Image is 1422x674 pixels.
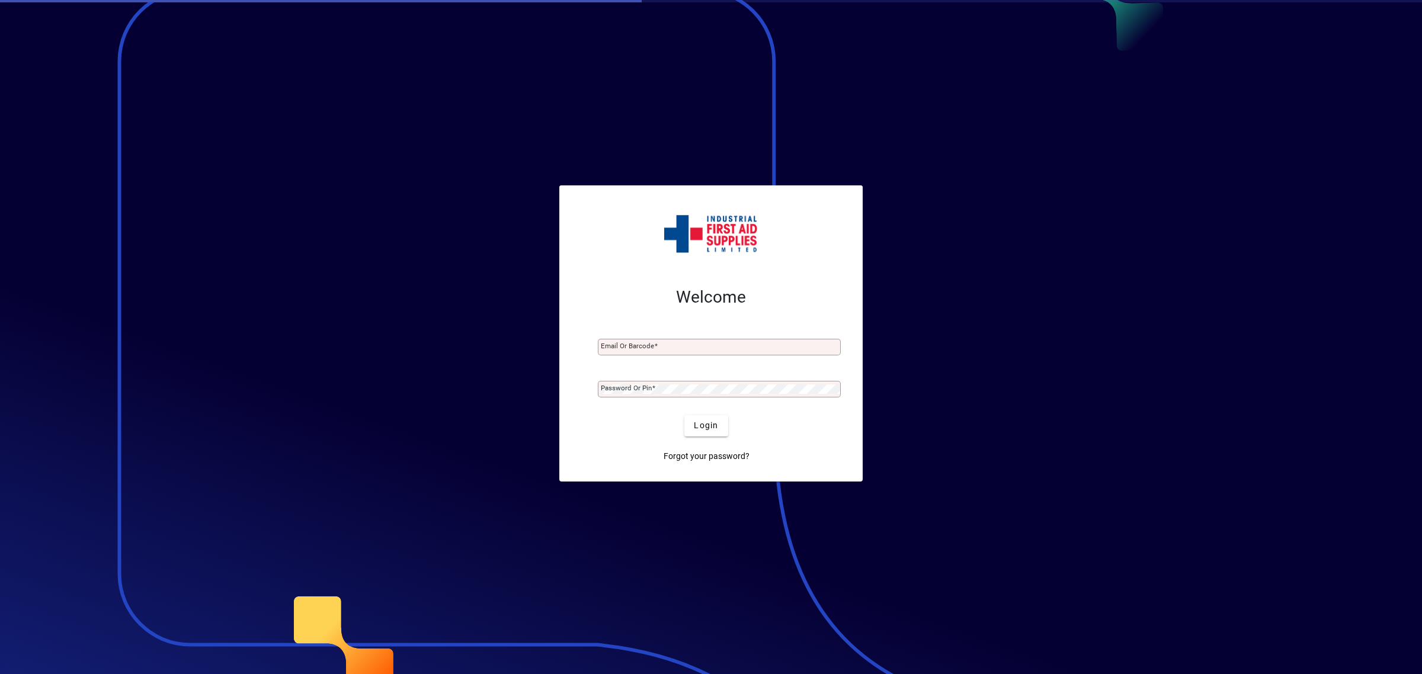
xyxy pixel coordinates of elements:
button: Login [684,415,728,437]
h2: Welcome [578,287,844,307]
mat-label: Email or Barcode [601,342,654,350]
span: Login [694,419,718,432]
a: Forgot your password? [659,446,754,467]
mat-label: Password or Pin [601,384,652,392]
span: Forgot your password? [664,450,750,463]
